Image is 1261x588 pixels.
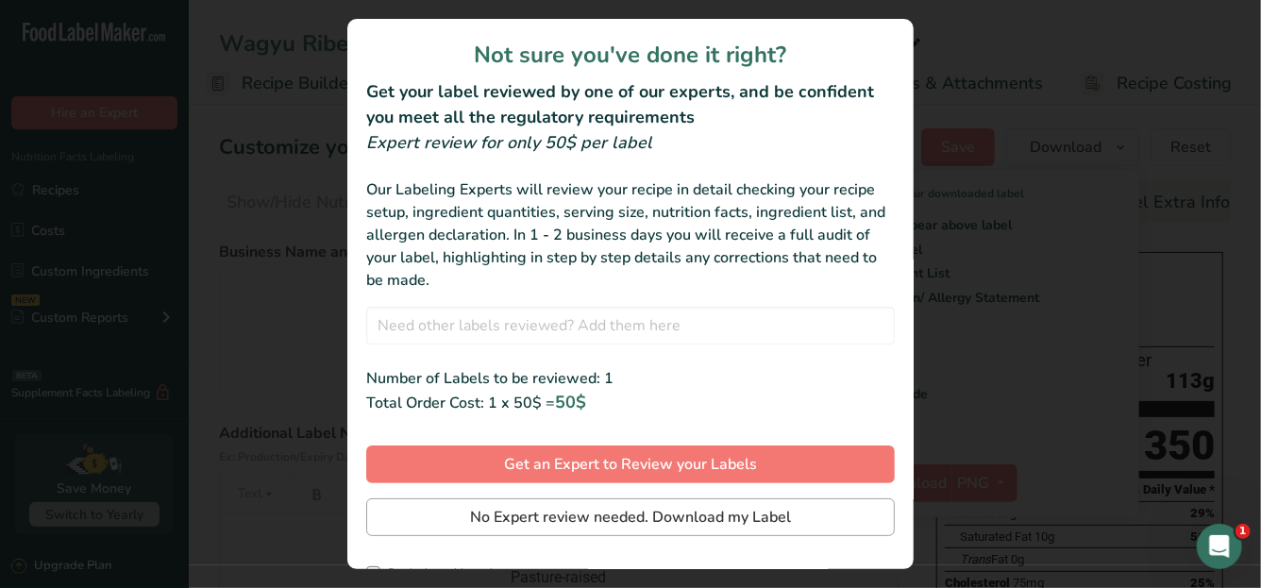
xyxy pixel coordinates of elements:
span: 1 [1236,524,1251,539]
h2: Get your label reviewed by one of our experts, and be confident you meet all the regulatory requi... [366,79,895,130]
span: No Expert review needed. Download my Label [470,506,791,529]
span: Don't show this again [380,566,499,580]
div: Expert review for only 50$ per label [366,130,895,156]
button: Get an Expert to Review your Labels [366,445,895,483]
span: 50$ [555,391,586,413]
input: Need other labels reviewed? Add them here [366,307,895,344]
div: Our Labeling Experts will review your recipe in detail checking your recipe setup, ingredient qua... [366,178,895,292]
span: Get an Expert to Review your Labels [504,453,757,476]
div: Number of Labels to be reviewed: 1 [366,367,895,390]
h1: Not sure you've done it right? [366,38,895,72]
button: No Expert review needed. Download my Label [366,498,895,536]
div: Total Order Cost: 1 x 50$ = [366,390,895,415]
iframe: Intercom live chat [1197,524,1242,569]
